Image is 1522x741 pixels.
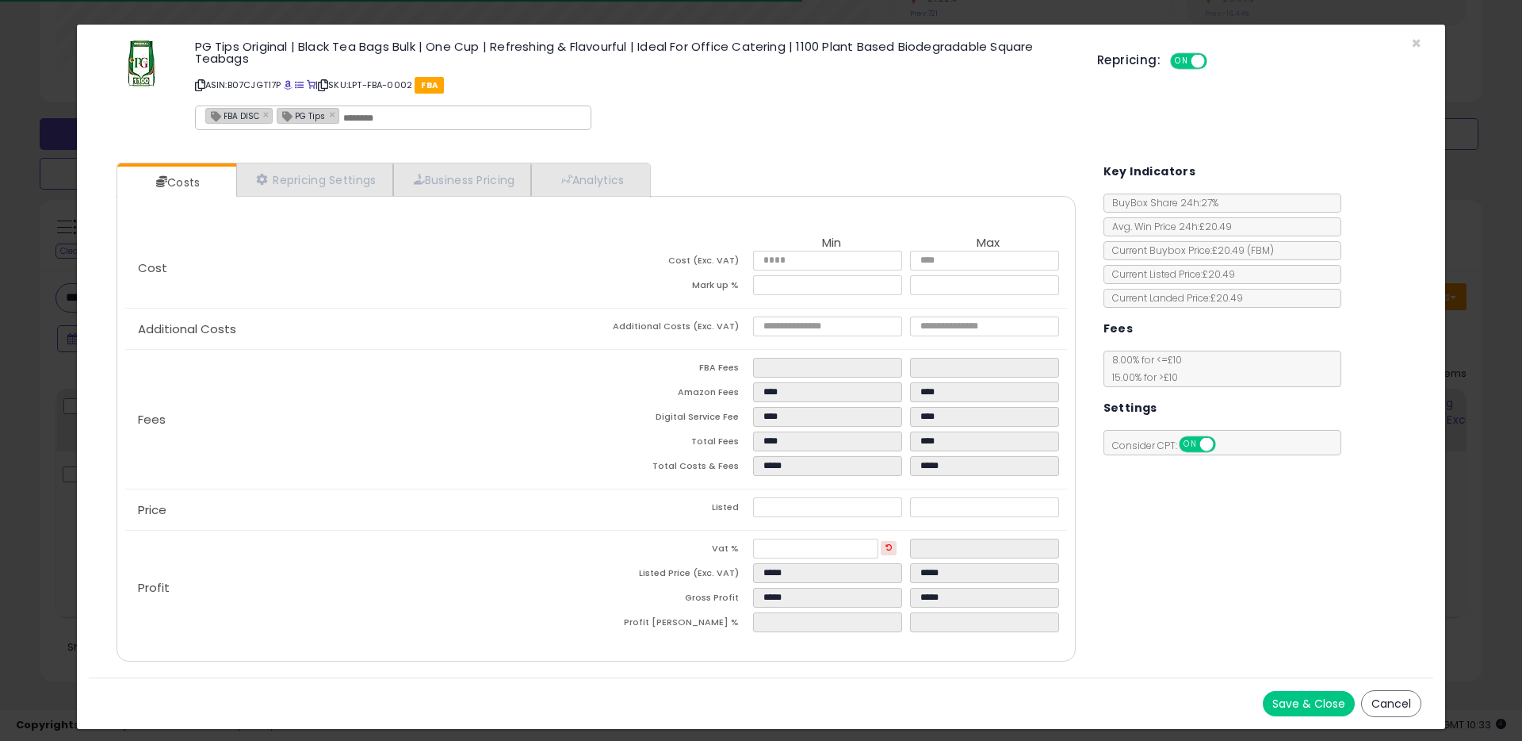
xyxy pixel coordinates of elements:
a: × [263,107,273,121]
a: × [329,107,338,121]
span: Current Landed Price: £20.49 [1104,291,1243,305]
td: Profit [PERSON_NAME] % [596,612,753,637]
a: All offer listings [295,79,304,91]
a: Analytics [531,163,648,196]
td: Listed Price (Exc. VAT) [596,563,753,588]
h5: Key Indicators [1103,162,1196,182]
p: Profit [125,582,596,594]
a: Costs [117,167,235,198]
td: FBA Fees [596,358,753,382]
th: Min [753,236,910,251]
h5: Repricing: [1097,54,1161,67]
span: Consider CPT: [1104,439,1237,452]
td: Gross Profit [596,588,753,612]
td: Amazon Fees [596,382,753,407]
p: Additional Costs [125,323,596,336]
h5: Fees [1103,319,1134,339]
span: FBA [415,77,444,94]
span: PG Tips [277,109,325,122]
th: Max [910,236,1067,251]
p: Fees [125,413,596,426]
span: Current Buybox Price: [1104,244,1274,257]
a: BuyBox page [284,79,293,91]
a: Repricing Settings [236,163,393,196]
td: Digital Service Fee [596,407,753,432]
span: ( FBM ) [1247,244,1274,257]
button: Cancel [1361,690,1421,717]
span: × [1411,32,1421,55]
span: £20.49 [1212,244,1274,257]
span: OFF [1213,438,1238,451]
td: Listed [596,497,753,522]
span: 8.00 % for <= £10 [1104,353,1182,384]
span: FBA DISC [206,109,259,122]
p: Cost [125,262,596,275]
span: BuyBox Share 24h: 27% [1104,196,1218,209]
button: Save & Close [1263,691,1355,716]
span: ON [1180,438,1200,451]
p: ASIN: B07CJGT17P | SKU: LPT-FBA-0002 [195,72,1074,98]
td: Cost (Exc. VAT) [596,251,753,275]
img: 41LGuZiBVBL._SL60_.jpg [128,40,155,88]
td: Mark up % [596,275,753,300]
td: Total Costs & Fees [596,456,753,481]
p: Price [125,504,596,516]
td: Additional Costs (Exc. VAT) [596,317,753,341]
span: Current Listed Price: £20.49 [1104,267,1235,281]
td: Total Fees [596,432,753,456]
h3: PG Tips Original | Black Tea Bags Bulk | One Cup | Refreshing & Flavourful | Ideal For Office Cat... [195,40,1074,64]
span: 15.00 % for > £10 [1104,370,1178,384]
td: Vat % [596,539,753,563]
h5: Settings [1103,398,1157,418]
a: Your listing only [307,79,315,91]
a: Business Pricing [393,163,532,196]
span: Avg. Win Price 24h: £20.49 [1104,220,1232,233]
span: OFF [1205,55,1230,68]
span: ON [1172,55,1191,68]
